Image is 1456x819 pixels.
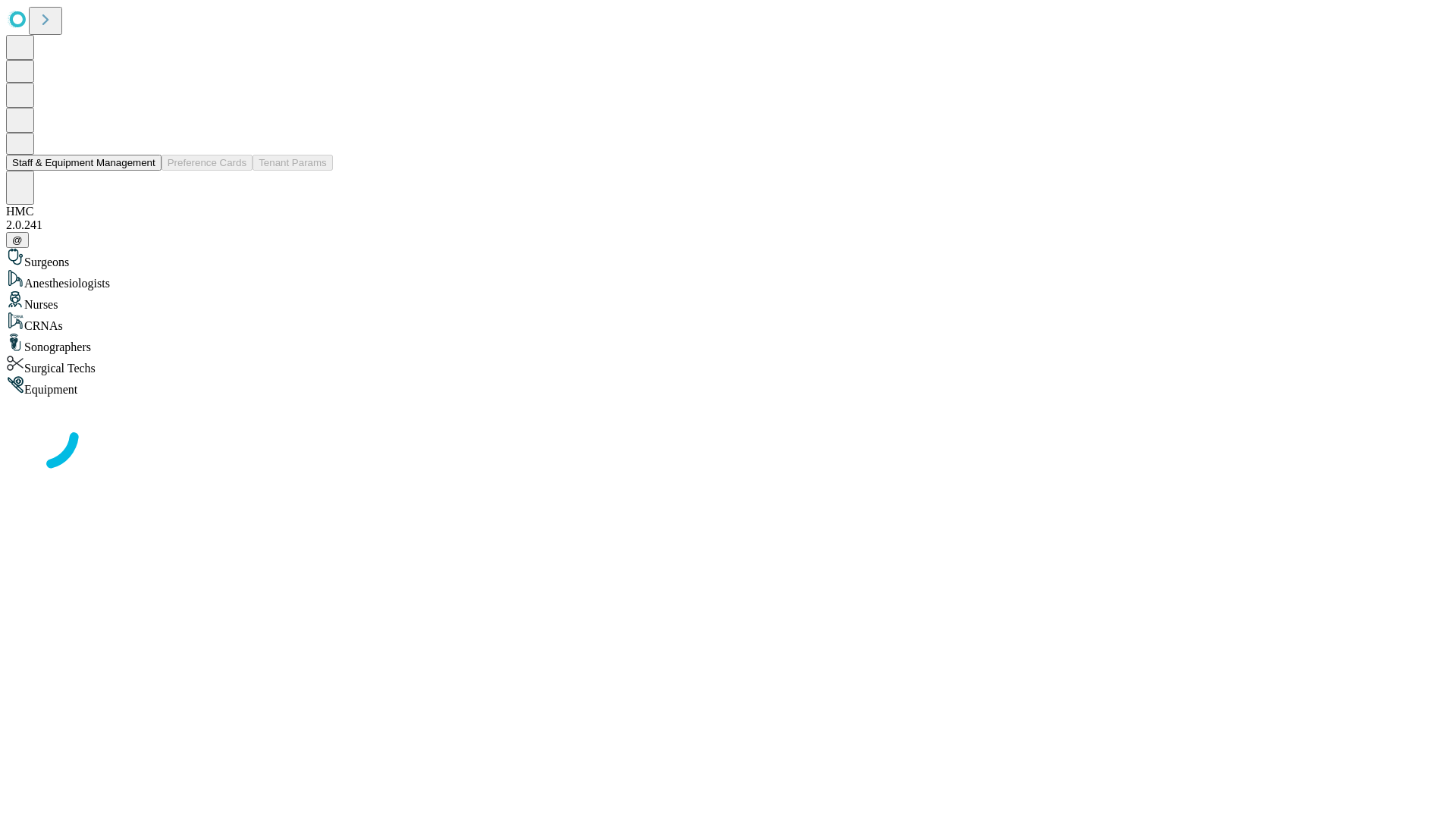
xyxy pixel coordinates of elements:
[6,232,29,248] button: @
[6,375,1450,397] div: Equipment
[6,205,1450,218] div: HMC
[6,312,1450,333] div: CRNAs
[6,269,1450,290] div: Anesthesiologists
[12,234,23,246] span: @
[162,155,253,171] button: Preference Cards
[6,354,1450,375] div: Surgical Techs
[6,248,1450,269] div: Surgeons
[6,155,162,171] button: Staff & Equipment Management
[6,290,1450,312] div: Nurses
[6,218,1450,232] div: 2.0.241
[253,155,333,171] button: Tenant Params
[6,333,1450,354] div: Sonographers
